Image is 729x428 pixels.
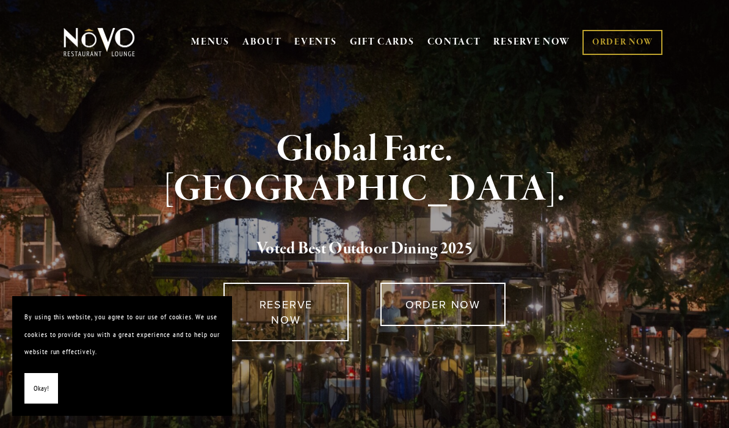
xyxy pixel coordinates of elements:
[223,283,349,341] a: RESERVE NOW
[12,296,232,416] section: Cookie banner
[242,36,282,48] a: ABOUT
[34,380,49,397] span: Okay!
[350,31,415,54] a: GIFT CARDS
[582,30,662,55] a: ORDER NOW
[79,236,650,262] h2: 5
[24,308,220,361] p: By using this website, you agree to our use of cookies. We use cookies to provide you with a grea...
[61,27,137,57] img: Novo Restaurant &amp; Lounge
[493,31,570,54] a: RESERVE NOW
[294,36,336,48] a: EVENTS
[427,31,481,54] a: CONTACT
[191,36,230,48] a: MENUS
[24,373,58,404] button: Okay!
[164,126,566,212] strong: Global Fare. [GEOGRAPHIC_DATA].
[380,283,506,326] a: ORDER NOW
[256,238,465,261] a: Voted Best Outdoor Dining 202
